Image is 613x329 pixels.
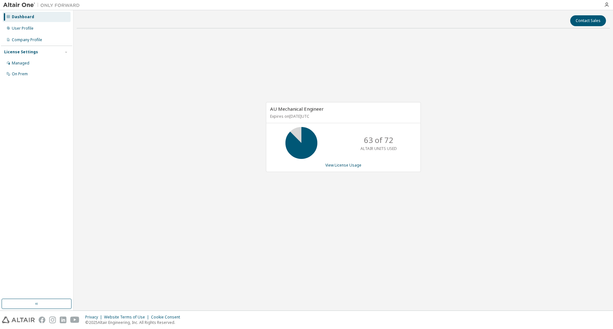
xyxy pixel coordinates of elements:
[360,146,397,151] p: ALTAIR UNITS USED
[364,135,393,146] p: 63 of 72
[49,317,56,323] img: instagram.svg
[85,315,104,320] div: Privacy
[60,317,66,323] img: linkedin.svg
[104,315,151,320] div: Website Terms of Use
[12,71,28,77] div: On Prem
[2,317,35,323] img: altair_logo.svg
[12,61,29,66] div: Managed
[270,114,415,119] p: Expires on [DATE] UTC
[151,315,184,320] div: Cookie Consent
[12,14,34,19] div: Dashboard
[270,106,324,112] span: AU Mechanical Engineer
[12,37,42,42] div: Company Profile
[570,15,606,26] button: Contact Sales
[12,26,34,31] div: User Profile
[85,320,184,325] p: © 2025 Altair Engineering, Inc. All Rights Reserved.
[3,2,83,8] img: Altair One
[39,317,45,323] img: facebook.svg
[70,317,79,323] img: youtube.svg
[325,162,361,168] a: View License Usage
[4,49,38,55] div: License Settings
